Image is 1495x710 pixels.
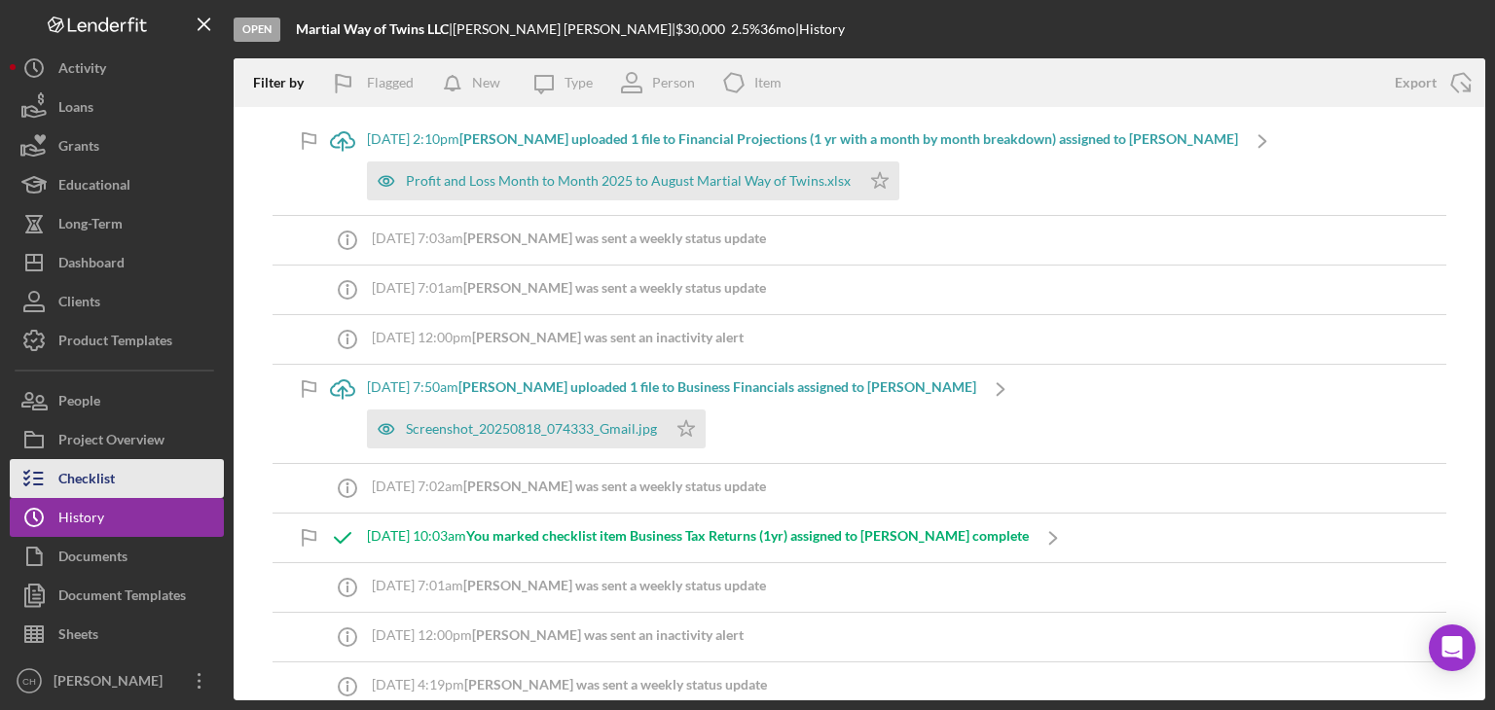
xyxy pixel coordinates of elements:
div: | History [795,21,845,37]
div: Activity [58,49,106,92]
div: [DATE] 7:03am [372,231,766,246]
div: Document Templates [58,576,186,620]
b: [PERSON_NAME] was sent a weekly status update [463,230,766,246]
b: You marked checklist item Business Tax Returns (1yr) assigned to [PERSON_NAME] complete [466,527,1029,544]
div: Person [652,75,695,90]
div: Open Intercom Messenger [1429,624,1476,671]
button: Dashboard [10,243,224,282]
b: [PERSON_NAME] was sent a weekly status update [463,577,766,593]
button: Flagged [318,63,433,102]
div: Open [234,18,280,42]
div: [PERSON_NAME] [PERSON_NAME] | [453,21,675,37]
div: Export [1395,63,1437,102]
button: Export [1375,63,1485,102]
div: [PERSON_NAME] [49,661,175,705]
div: Dashboard [58,243,125,287]
button: History [10,498,224,537]
div: Loans [58,88,93,131]
a: [DATE] 7:50am[PERSON_NAME] uploaded 1 file to Business Financials assigned to [PERSON_NAME]Screen... [318,365,1025,463]
div: People [58,381,100,425]
div: Project Overview [58,420,164,464]
b: Martial Way of Twins LLC [296,20,449,37]
div: Item [754,75,782,90]
div: Grants [58,126,99,170]
div: Educational [58,165,130,209]
div: [DATE] 4:19pm [372,677,767,692]
div: Clients [58,282,100,326]
div: Sheets [58,615,98,658]
b: [PERSON_NAME] was sent a weekly status update [464,676,767,692]
button: Sheets [10,615,224,654]
div: [DATE] 10:03am [367,528,1029,544]
button: People [10,381,224,420]
button: Document Templates [10,576,224,615]
button: CH[PERSON_NAME] [10,661,224,700]
button: New [433,63,520,102]
div: Product Templates [58,321,172,365]
b: [PERSON_NAME] uploaded 1 file to Financial Projections (1 yr with a month by month breakdown) ass... [459,130,1238,147]
b: [PERSON_NAME] was sent an inactivity alert [472,329,744,345]
b: [PERSON_NAME] uploaded 1 file to Business Financials assigned to [PERSON_NAME] [458,378,976,395]
div: [DATE] 12:00pm [372,330,744,345]
button: Loans [10,88,224,126]
div: Checklist [58,459,115,503]
button: Checklist [10,459,224,498]
div: | [296,21,453,37]
button: Screenshot_20250818_074333_Gmail.jpg [367,409,706,448]
div: [DATE] 7:01am [372,578,766,593]
div: New [472,63,500,102]
div: [DATE] 7:02am [372,479,766,494]
div: Type [565,75,593,90]
div: Profit and Loss Month to Month 2025 to August Martial Way of Twins.xlsx [406,173,851,189]
button: Grants [10,126,224,165]
b: [PERSON_NAME] was sent a weekly status update [463,478,766,494]
span: $30,000 [675,20,725,37]
div: [DATE] 2:10pm [367,131,1238,147]
button: Clients [10,282,224,321]
div: Flagged [367,63,414,102]
div: History [58,498,104,542]
text: CH [22,676,36,687]
a: [DATE] 2:10pm[PERSON_NAME] uploaded 1 file to Financial Projections (1 yr with a month by month b... [318,117,1287,215]
button: Activity [10,49,224,88]
button: Project Overview [10,420,224,459]
button: Profit and Loss Month to Month 2025 to August Martial Way of Twins.xlsx [367,161,899,200]
button: Product Templates [10,321,224,360]
b: [PERSON_NAME] was sent an inactivity alert [472,626,744,643]
div: 2.5 % [731,21,760,37]
div: [DATE] 7:01am [372,280,766,296]
button: Documents [10,537,224,576]
div: [DATE] 7:50am [367,379,976,395]
a: [DATE] 10:03amYou marked checklist item Business Tax Returns (1yr) assigned to [PERSON_NAME] comp... [318,514,1077,562]
div: Filter by [253,75,318,90]
div: [DATE] 12:00pm [372,627,744,643]
button: Educational [10,165,224,204]
button: Long-Term [10,204,224,243]
div: Long-Term [58,204,123,248]
b: [PERSON_NAME] was sent a weekly status update [463,279,766,296]
div: Screenshot_20250818_074333_Gmail.jpg [406,421,657,437]
div: 36 mo [760,21,795,37]
div: Documents [58,537,128,581]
